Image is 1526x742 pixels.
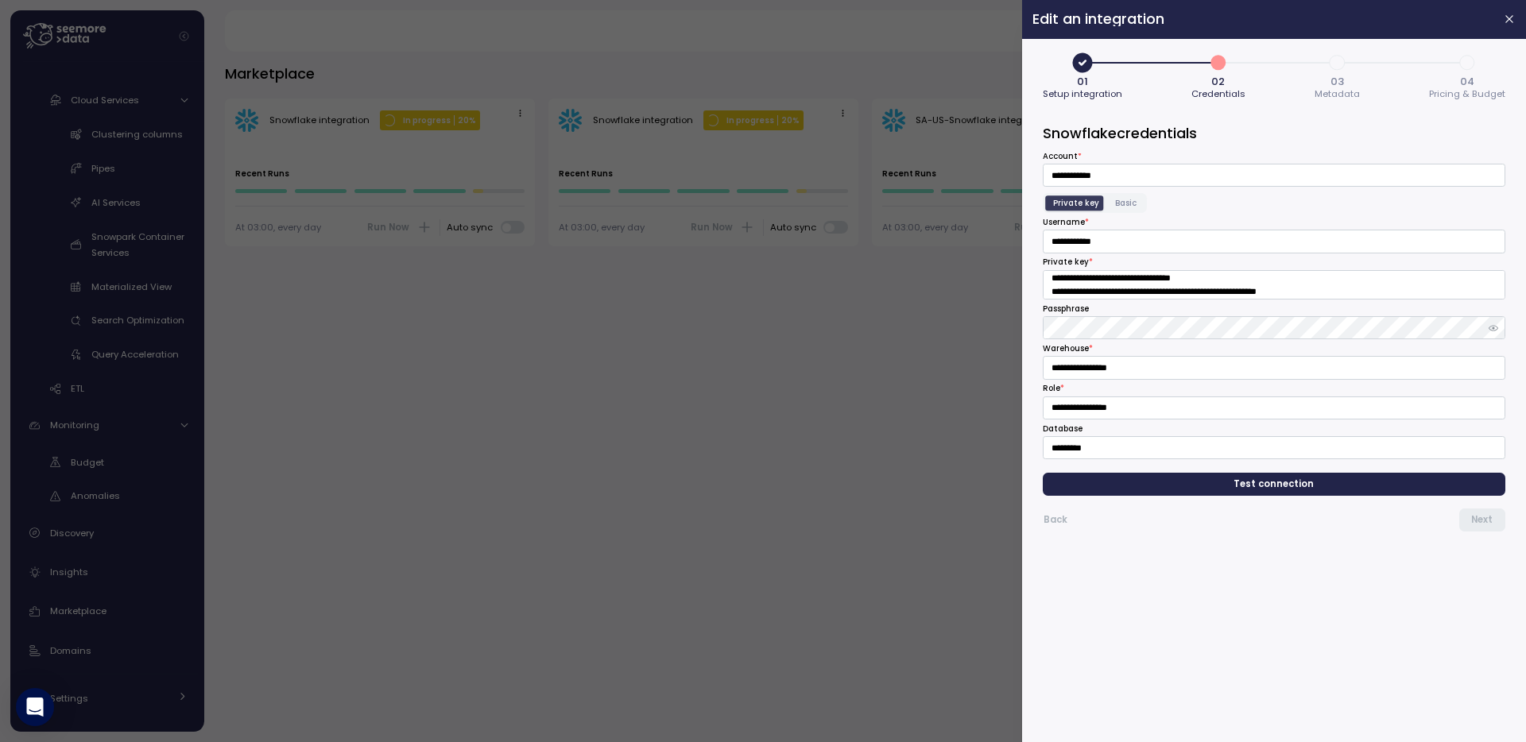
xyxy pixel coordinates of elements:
h3: Snowflake credentials [1043,123,1505,143]
span: Credentials [1191,90,1245,99]
span: 2 [1205,49,1232,76]
button: Back [1043,508,1068,531]
span: Basic [1115,197,1137,209]
span: Setup integration [1043,90,1122,99]
span: 3 [1324,49,1351,76]
span: 01 [1077,76,1088,87]
button: 01Setup integration [1043,49,1122,102]
span: 03 [1330,76,1344,87]
span: Test connection [1234,473,1315,495]
span: Metadata [1315,90,1360,99]
button: 404Pricing & Budget [1429,49,1505,102]
span: 4 [1454,49,1481,76]
h2: Edit an integration [1032,12,1490,26]
div: Open Intercom Messenger [16,688,54,726]
button: Next [1459,508,1505,531]
button: Test connection [1043,473,1505,496]
span: Pricing & Budget [1429,90,1505,99]
span: 04 [1460,76,1474,87]
button: 303Metadata [1315,49,1360,102]
span: Private key [1053,197,1099,209]
span: Back [1044,509,1067,531]
button: 202Credentials [1191,49,1245,102]
span: Next [1471,509,1493,531]
span: 02 [1212,76,1226,87]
